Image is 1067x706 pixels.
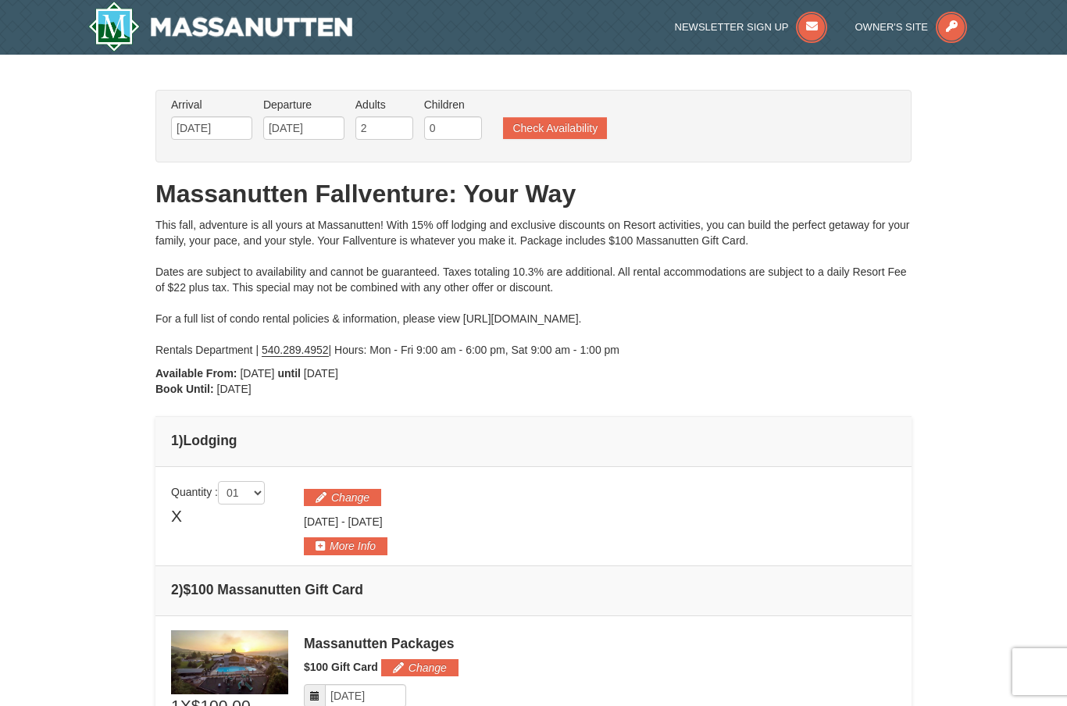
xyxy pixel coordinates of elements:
span: [DATE] [240,367,274,380]
h1: Massanutten Fallventure: Your Way [155,178,912,209]
h4: 1 Lodging [171,433,896,448]
span: - [341,515,345,528]
label: Departure [263,97,344,112]
strong: Book Until: [155,383,214,395]
div: This fall, adventure is all yours at Massanutten! With 15% off lodging and exclusive discounts on... [155,217,912,358]
button: Change [304,489,381,506]
span: Newsletter Sign Up [675,21,789,33]
label: Adults [355,97,413,112]
h4: 2 $100 Massanutten Gift Card [171,582,896,597]
span: [DATE] [348,515,383,528]
strong: Available From: [155,367,237,380]
a: Owner's Site [855,21,968,33]
label: Children [424,97,482,112]
a: Newsletter Sign Up [675,21,828,33]
span: Owner's Site [855,21,929,33]
span: Quantity : [171,486,265,498]
label: Arrival [171,97,252,112]
span: X [171,505,182,528]
a: Massanutten Resort [88,2,352,52]
span: $100 Gift Card [304,661,378,673]
img: Massanutten Resort Logo [88,2,352,52]
div: Massanutten Packages [304,636,896,651]
span: ) [179,433,184,448]
img: 6619879-1.jpg [171,630,288,694]
strong: until [277,367,301,380]
span: [DATE] [217,383,252,395]
span: [DATE] [304,515,338,528]
button: Check Availability [503,117,607,139]
span: [DATE] [304,367,338,380]
button: Change [381,659,459,676]
span: ) [179,582,184,597]
button: More Info [304,537,387,554]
